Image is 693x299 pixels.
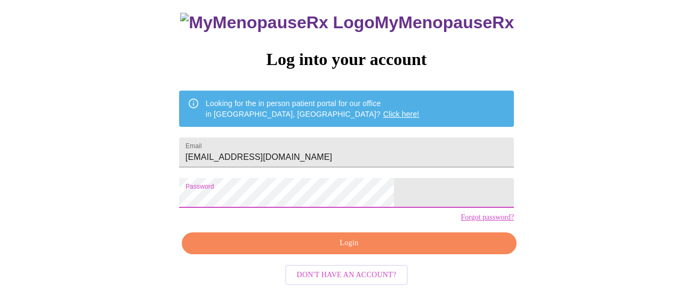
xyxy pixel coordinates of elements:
span: Login [194,237,504,250]
h3: MyMenopauseRx [180,13,514,33]
h3: Log into your account [179,50,514,69]
button: Don't have an account? [285,265,408,286]
span: Don't have an account? [297,269,397,282]
div: Looking for the in person patient portal for our office in [GEOGRAPHIC_DATA], [GEOGRAPHIC_DATA]? [206,94,420,124]
a: Click here! [383,110,420,118]
button: Login [182,232,517,254]
a: Forgot password? [461,213,514,222]
img: MyMenopauseRx Logo [180,13,374,33]
a: Don't have an account? [283,270,411,279]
